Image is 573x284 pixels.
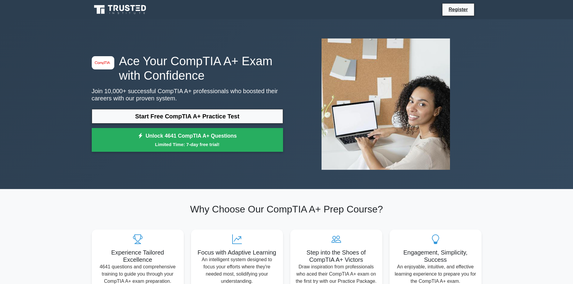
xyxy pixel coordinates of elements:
small: Limited Time: 7-day free trial! [99,141,276,148]
a: Register [445,6,471,13]
a: Unlock 4641 CompTIA A+ QuestionsLimited Time: 7-day free trial! [92,128,283,152]
h1: Ace Your CompTIA A+ Exam with Confidence [92,54,283,83]
a: Start Free CompTIA A+ Practice Test [92,109,283,124]
h5: Focus with Adaptive Learning [196,249,278,256]
h5: Step into the Shoes of CompTIA A+ Victors [295,249,377,263]
h2: Why Choose Our CompTIA A+ Prep Course? [92,203,482,215]
p: Join 10,000+ successful CompTIA A+ professionals who boosted their careers with our proven system. [92,87,283,102]
h5: Experience Tailored Excellence [97,249,179,263]
h5: Engagement, Simplicity, Success [394,249,477,263]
